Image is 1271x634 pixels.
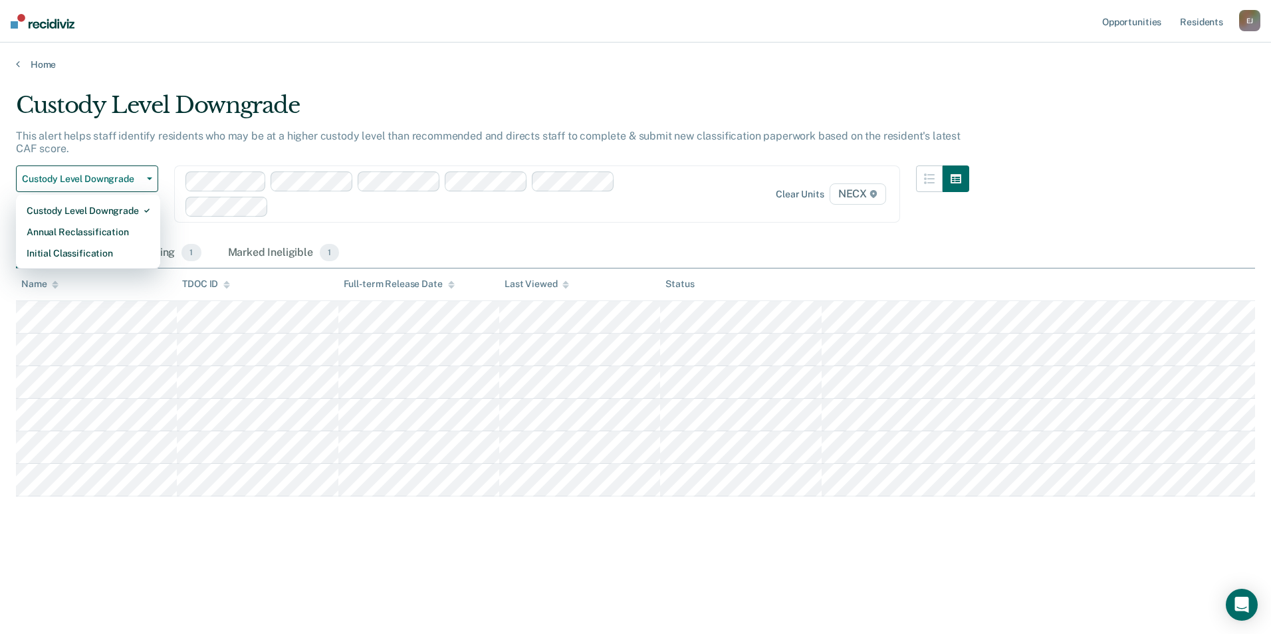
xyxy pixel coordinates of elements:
span: Custody Level Downgrade [22,173,142,185]
div: Annual Reclassification [27,221,150,243]
div: Custody Level Downgrade [16,92,969,130]
div: Marked Ineligible1 [225,239,342,268]
div: Open Intercom Messenger [1226,589,1258,621]
a: Home [16,58,1255,70]
button: Custody Level Downgrade [16,165,158,192]
div: Name [21,278,58,290]
div: Full-term Release Date [344,278,455,290]
div: Status [665,278,694,290]
span: NECX [830,183,886,205]
span: 1 [181,244,201,261]
p: This alert helps staff identify residents who may be at a higher custody level than recommended a... [16,130,961,155]
div: Pending1 [132,239,203,268]
div: Initial Classification [27,243,150,264]
img: Recidiviz [11,14,74,29]
span: 1 [320,244,339,261]
div: Clear units [776,189,824,200]
div: Last Viewed [505,278,569,290]
div: Custody Level Downgrade [27,200,150,221]
button: EJ [1239,10,1260,31]
div: E J [1239,10,1260,31]
div: TDOC ID [182,278,230,290]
